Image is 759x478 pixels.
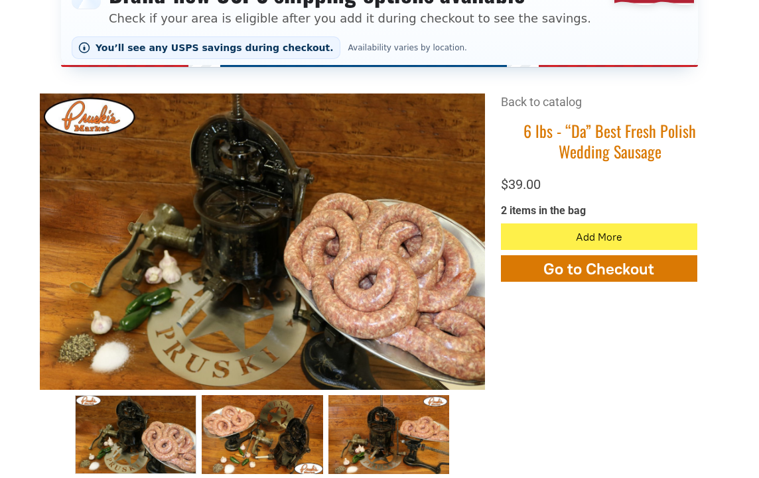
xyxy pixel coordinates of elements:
[543,259,654,278] span: Go to Checkout
[501,121,719,162] h1: 6 lbs - “Da” Best Fresh Polish Wedding Sausage
[501,204,586,217] span: 2 items in the bag
[328,395,450,474] a: “Da” Best Fresh Polish Wedding Sausage003 2
[501,93,719,121] div: Breadcrumbs
[346,43,470,52] span: Availability varies by location.
[75,395,196,474] a: 6 lbs - “Da” Best Fresh Polish Wedding Sausage 0
[96,42,334,53] span: You’ll see any USPS savings during checkout.
[40,93,485,390] img: 6 lbs - “Da” Best Fresh Polish Wedding Sausage
[576,231,622,243] span: Add More
[202,395,323,474] a: “Da” Best Fresh Polish Wedding Sausage002 1
[109,9,591,27] p: Check if your area is eligible after you add it during checkout to see the savings.
[501,176,541,192] span: $39.00
[501,255,697,282] button: Go to Checkout
[501,95,582,109] a: Back to catalog
[501,223,697,250] button: Add More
